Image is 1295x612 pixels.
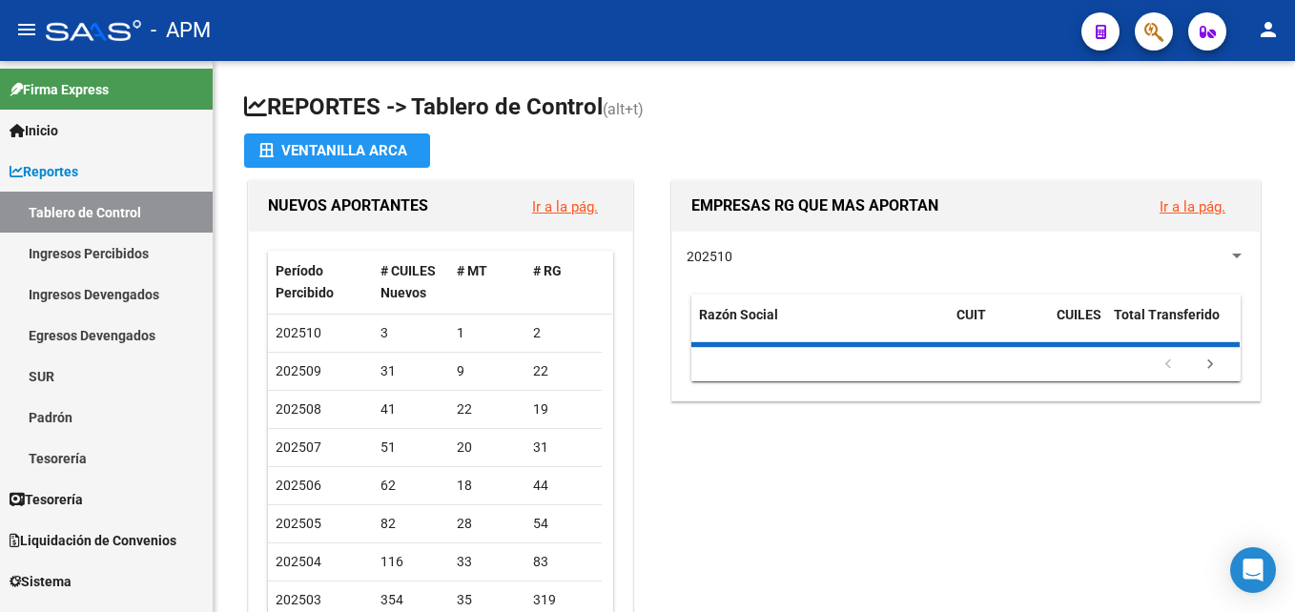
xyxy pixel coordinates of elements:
[268,196,428,214] span: NUEVOS APORTANTES
[373,251,449,314] datatable-header-cell: # CUILES Nuevos
[276,401,321,417] span: 202508
[457,360,518,382] div: 9
[457,398,518,420] div: 22
[151,10,211,51] span: - APM
[603,100,644,118] span: (alt+t)
[10,571,72,592] span: Sistema
[259,133,415,168] div: Ventanilla ARCA
[949,295,1049,357] datatable-header-cell: CUIT
[1257,18,1280,41] mat-icon: person
[517,189,613,224] button: Ir a la pág.
[533,360,594,382] div: 22
[276,263,334,300] span: Período Percibido
[1192,355,1228,376] a: go to next page
[10,489,83,510] span: Tesorería
[380,551,442,573] div: 116
[1114,307,1220,322] span: Total Transferido
[276,592,321,607] span: 202503
[699,307,778,322] span: Razón Social
[276,325,321,340] span: 202510
[380,360,442,382] div: 31
[268,251,373,314] datatable-header-cell: Período Percibido
[380,322,442,344] div: 3
[276,439,321,455] span: 202507
[532,198,598,215] a: Ir a la pág.
[1106,295,1240,357] datatable-header-cell: Total Transferido
[380,475,442,497] div: 62
[533,513,594,535] div: 54
[276,478,321,493] span: 202506
[533,475,594,497] div: 44
[10,161,78,182] span: Reportes
[276,554,321,569] span: 202504
[449,251,525,314] datatable-header-cell: # MT
[1144,189,1241,224] button: Ir a la pág.
[956,307,986,322] span: CUIT
[525,251,602,314] datatable-header-cell: # RG
[1049,295,1106,357] datatable-header-cell: CUILES
[380,398,442,420] div: 41
[1230,547,1276,593] div: Open Intercom Messenger
[533,398,594,420] div: 19
[687,249,732,264] span: 202510
[457,437,518,459] div: 20
[380,437,442,459] div: 51
[1057,307,1101,322] span: CUILES
[276,363,321,378] span: 202509
[691,295,949,357] datatable-header-cell: Razón Social
[457,263,487,278] span: # MT
[533,589,594,611] div: 319
[533,437,594,459] div: 31
[10,79,109,100] span: Firma Express
[533,322,594,344] div: 2
[691,196,938,214] span: EMPRESAS RG QUE MAS APORTAN
[457,513,518,535] div: 28
[1160,198,1225,215] a: Ir a la pág.
[457,589,518,611] div: 35
[380,589,442,611] div: 354
[10,530,176,551] span: Liquidación de Convenios
[533,551,594,573] div: 83
[380,513,442,535] div: 82
[244,92,1264,125] h1: REPORTES -> Tablero de Control
[276,516,321,531] span: 202505
[457,551,518,573] div: 33
[457,322,518,344] div: 1
[533,263,562,278] span: # RG
[244,133,430,168] button: Ventanilla ARCA
[1150,355,1186,376] a: go to previous page
[15,18,38,41] mat-icon: menu
[380,263,436,300] span: # CUILES Nuevos
[10,120,58,141] span: Inicio
[457,475,518,497] div: 18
